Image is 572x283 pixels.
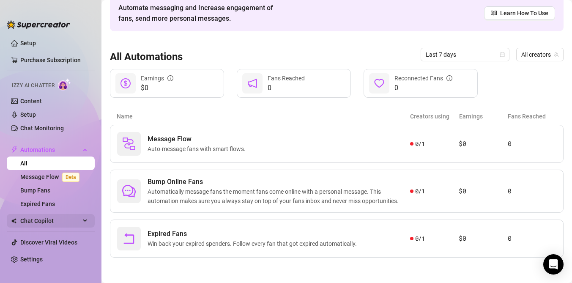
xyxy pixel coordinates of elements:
span: dollar [120,78,131,88]
span: 0 / 1 [415,139,425,148]
span: Message Flow [148,134,249,144]
span: comment [122,184,136,198]
span: Automations [20,143,80,157]
span: Automatically message fans the moment fans come online with a personal message. This automation m... [148,187,410,206]
img: AI Chatter [58,78,71,91]
a: Expired Fans [20,201,55,207]
span: calendar [500,52,505,57]
a: Setup [20,111,36,118]
article: 0 [508,234,556,244]
span: thunderbolt [11,146,18,153]
span: 0 [268,83,305,93]
article: $0 [459,186,507,196]
a: Content [20,98,42,104]
img: Chat Copilot [11,218,16,224]
article: Fans Reached [508,112,557,121]
span: 0 [394,83,452,93]
a: Message FlowBeta [20,173,83,180]
a: Setup [20,40,36,47]
h3: All Automations [110,50,183,64]
span: Chat Copilot [20,214,80,228]
a: All [20,160,27,167]
span: Last 7 days [426,48,504,61]
a: Discover Viral Videos [20,239,77,246]
img: logo-BBDzfeDw.svg [7,20,70,29]
span: read [491,10,497,16]
span: $0 [141,83,173,93]
a: Purchase Subscription [20,53,88,67]
a: Learn How To Use [484,6,555,20]
span: Expired Fans [148,229,360,239]
span: Izzy AI Chatter [12,82,55,90]
span: Auto-message fans with smart flows. [148,144,249,154]
article: $0 [459,139,507,149]
img: svg%3e [122,137,136,151]
span: Win back your expired spenders. Follow every fan that got expired automatically. [148,239,360,248]
article: Creators using [410,112,459,121]
article: $0 [459,234,507,244]
article: Name [117,112,410,121]
article: Earnings [459,112,508,121]
a: Bump Fans [20,187,50,194]
span: Bump Online Fans [148,177,410,187]
span: Learn How To Use [500,8,548,18]
span: Beta [62,173,79,182]
span: Fans Reached [268,75,305,82]
article: 0 [508,139,556,149]
a: Chat Monitoring [20,125,64,132]
a: Settings [20,256,43,263]
span: notification [247,78,257,88]
span: 0 / 1 [415,187,425,196]
div: Earnings [141,74,173,83]
span: All creators [521,48,558,61]
div: Reconnected Fans [394,74,452,83]
span: Automate messaging and Increase engagement of fans, send more personal messages. [118,3,281,24]
span: 0 / 1 [415,234,425,243]
span: info-circle [446,75,452,81]
span: info-circle [167,75,173,81]
span: team [554,52,559,57]
article: 0 [508,186,556,196]
span: heart [374,78,384,88]
span: rollback [122,232,136,245]
div: Open Intercom Messenger [543,254,564,275]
